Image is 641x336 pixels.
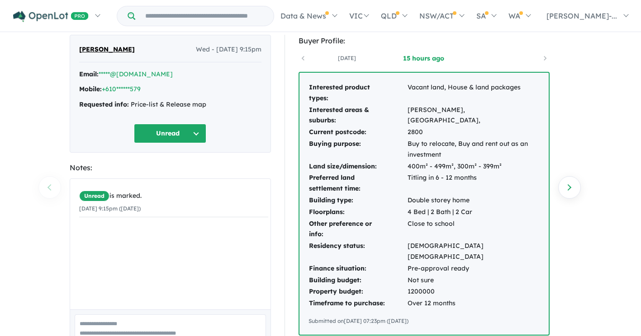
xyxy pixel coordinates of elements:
[309,206,407,218] td: Floorplans:
[407,126,540,138] td: 2800
[385,54,462,63] a: 15 hours ago
[309,172,407,195] td: Preferred land settlement time:
[309,263,407,275] td: Finance situation:
[407,172,540,195] td: Titling in 6 - 12 months
[407,218,540,241] td: Close to school
[79,100,129,108] strong: Requested info:
[79,70,99,78] strong: Email:
[407,104,540,127] td: [PERSON_NAME], [GEOGRAPHIC_DATA],
[309,195,407,206] td: Building type:
[407,82,540,104] td: Vacant land, House & land packages
[79,191,268,201] div: is marked.
[309,298,407,309] td: Timeframe to purchase:
[309,317,540,326] div: Submitted on [DATE] 07:23pm ([DATE])
[407,275,540,286] td: Not sure
[407,195,540,206] td: Double storey home
[309,275,407,286] td: Building budget:
[407,138,540,161] td: Buy to relocate, Buy and rent out as an investment
[196,44,261,55] span: Wed - [DATE] 9:15pm
[13,11,89,22] img: Openlot PRO Logo White
[70,162,271,174] div: Notes:
[407,263,540,275] td: Pre-approval ready
[309,126,407,138] td: Current postcode:
[309,138,407,161] td: Buying purpose:
[309,161,407,173] td: Land size/dimension:
[309,54,385,63] a: [DATE]
[407,206,540,218] td: 4 Bed | 2 Bath | 2 Car
[407,286,540,298] td: 1200000
[79,99,261,110] div: Price-list & Release map
[79,205,141,212] small: [DATE] 9:15pm ([DATE])
[79,191,109,201] span: Unread
[79,44,135,55] span: [PERSON_NAME]
[309,286,407,298] td: Property budget:
[79,85,102,93] strong: Mobile:
[309,82,407,104] td: Interested product types:
[309,218,407,241] td: Other preference or info:
[407,161,540,173] td: 400m² - 499m², 300m² - 399m²
[407,240,540,263] td: [DEMOGRAPHIC_DATA] [DEMOGRAPHIC_DATA]
[137,6,272,26] input: Try estate name, suburb, builder or developer
[134,124,206,143] button: Unread
[546,11,617,20] span: [PERSON_NAME]-...
[309,104,407,127] td: Interested areas & suburbs:
[309,240,407,263] td: Residency status:
[407,298,540,309] td: Over 12 months
[299,35,550,47] div: Buyer Profile:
